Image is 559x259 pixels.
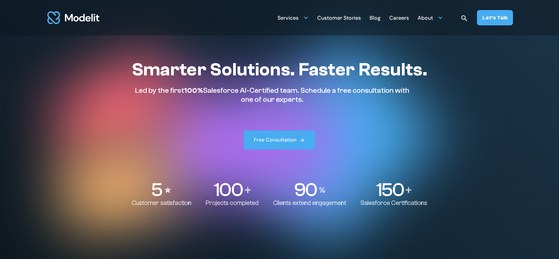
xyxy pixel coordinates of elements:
[46,7,101,28] img: modelit logo
[184,86,203,95] span: 100%
[418,12,433,25] div: About
[319,187,326,193] img: Percentage
[294,180,317,199] p: 90
[132,86,413,104] p: Led by the first Salesforce AI-Certified team. Schedule a free consultation with one of our experts.
[361,199,427,207] p: Salesforce Certifications
[277,11,309,24] div: Services
[277,12,299,25] div: Services
[317,11,361,24] a: Customer Stories
[477,10,513,25] a: Let’s Talk
[389,11,409,24] a: Careers
[370,12,381,25] div: Blog
[254,137,297,144] div: Free Consultation
[206,199,258,207] p: Projects completed
[418,11,443,24] div: About
[406,187,412,193] img: Plus
[245,187,251,193] img: Plus
[164,186,172,194] img: Stars
[299,137,305,143] img: arrow right
[317,12,361,25] div: Customer Stories
[214,180,243,199] p: 100
[482,14,508,21] div: Let’s Talk
[244,131,315,150] a: Free Consultation
[151,180,162,199] p: 5
[389,12,409,25] div: Careers
[273,199,346,207] p: Clients extend engagement
[132,199,191,207] p: Customer satisfaction
[370,11,381,24] a: Blog
[46,7,101,28] a: home
[376,180,404,199] p: 150
[132,59,427,81] h1: Smarter Solutions. Faster Results.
